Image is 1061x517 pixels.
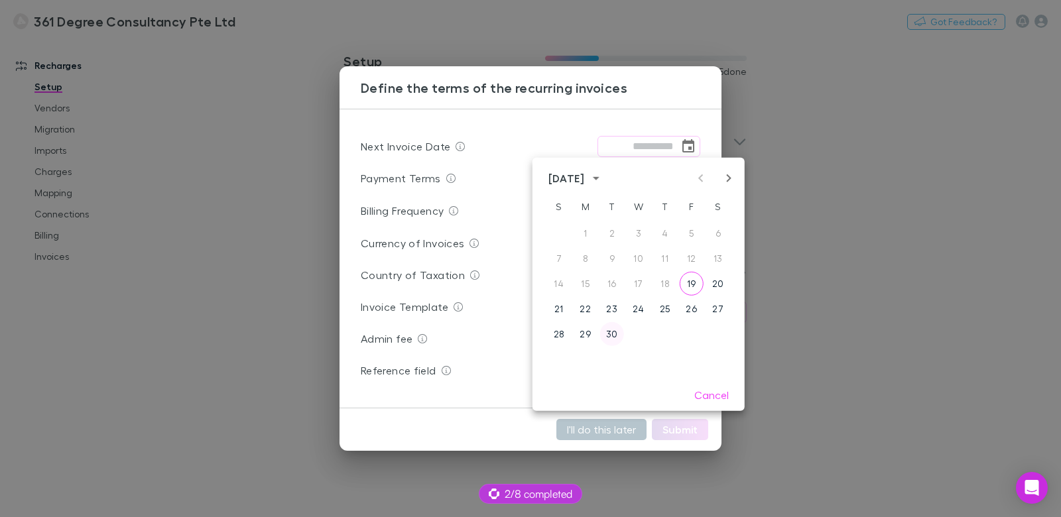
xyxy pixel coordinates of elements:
button: 25 [653,297,677,321]
div: Open Intercom Messenger [1016,472,1048,504]
button: I'll do this later [556,419,647,440]
button: 20 [706,272,730,296]
button: Choose date [679,137,698,156]
p: Country of Taxation [361,267,465,283]
span: Friday [680,194,704,220]
button: 22 [574,297,597,321]
span: Tuesday [600,194,624,220]
span: Saturday [706,194,730,220]
p: Billing Frequency [361,203,444,219]
p: Currency of Invoices [361,235,464,251]
button: Cancel [684,384,739,406]
div: [DATE] [548,170,584,186]
button: 27 [706,297,730,321]
p: Invoice Template [361,299,448,315]
button: 23 [600,297,624,321]
button: 26 [680,297,704,321]
button: 30 [600,322,624,346]
button: 21 [547,297,571,321]
button: 24 [627,297,651,321]
p: Admin fee [361,331,412,347]
span: Wednesday [627,194,651,220]
span: Thursday [653,194,677,220]
button: 19 [680,272,704,296]
button: calendar view is open, switch to year view [588,170,604,186]
span: Sunday [547,194,571,220]
h3: Define the terms of the recurring invoices [361,80,721,95]
button: 28 [547,322,571,346]
span: Monday [574,194,597,220]
button: Submit [652,419,708,440]
button: 29 [574,322,597,346]
p: Payment Terms [361,170,441,186]
p: Next Invoice Date [361,139,450,154]
button: Next month [721,170,737,186]
p: Reference field [361,363,436,378]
